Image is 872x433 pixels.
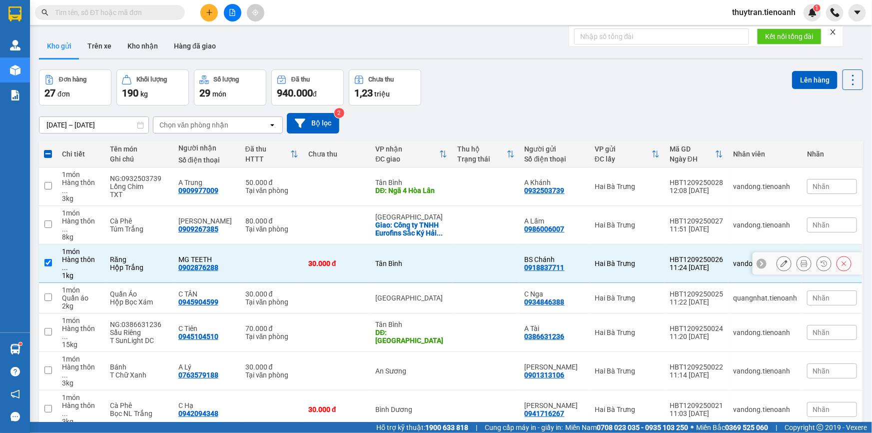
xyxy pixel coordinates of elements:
[110,363,168,371] div: Bánh
[62,255,100,271] div: Hàng thông thường
[245,324,298,332] div: 70.000 đ
[574,28,749,44] input: Nhập số tổng đài
[757,28,822,44] button: Kết nối tổng đài
[349,69,421,105] button: Chưa thu1,23 triệu
[670,186,723,194] div: 12:08 [DATE]
[597,423,688,431] strong: 0708 023 035 - 0935 103 250
[44,87,55,99] span: 27
[525,186,565,194] div: 0932503739
[308,150,365,158] div: Chưa thu
[485,422,563,433] span: Cung cấp máy in - giấy in:
[62,150,100,158] div: Chi tiết
[733,328,797,336] div: vandong.tienoanh
[110,320,168,336] div: NG:0386631236 Sầu Riêng
[376,422,468,433] span: Hỗ trợ kỹ thuật:
[245,363,298,371] div: 30.000 đ
[724,6,804,18] span: thuytran.tienoanh
[62,371,68,379] span: ...
[110,409,168,417] div: Bọc NL Trắng
[62,363,100,379] div: Hàng thông thường
[140,90,148,98] span: kg
[245,155,290,163] div: HTTT
[525,298,565,306] div: 0934846388
[807,150,857,158] div: Nhãn
[178,217,235,225] div: C Hồng
[814,4,821,11] sup: 1
[525,290,585,298] div: C Nga
[813,405,830,413] span: Nhãn
[199,87,210,99] span: 29
[733,405,797,413] div: vandong.tienoanh
[457,145,506,153] div: Thu hộ
[178,409,218,417] div: 0942094348
[10,412,20,421] span: message
[376,259,448,267] div: Tân Bình
[178,363,235,371] div: A Lý
[10,40,20,50] img: warehouse-icon
[376,294,448,302] div: [GEOGRAPHIC_DATA]
[853,8,862,17] span: caret-down
[62,401,100,417] div: Hàng thông thường
[178,371,218,379] div: 0763579188
[245,145,290,153] div: Đã thu
[334,108,344,118] sup: 2
[792,71,838,89] button: Lên hàng
[62,209,100,217] div: 1 món
[376,178,448,186] div: Tân Bình
[178,298,218,306] div: 0945904599
[62,286,100,294] div: 1 món
[590,141,665,167] th: Toggle SortBy
[178,186,218,194] div: 0909977009
[670,371,723,379] div: 11:14 [DATE]
[10,344,20,354] img: warehouse-icon
[62,302,100,310] div: 2 kg
[39,69,111,105] button: Đơn hàng27đơn
[595,328,660,336] div: Hai Bà Trưng
[691,425,694,429] span: ⚪️
[525,371,565,379] div: 0901313106
[57,90,70,98] span: đơn
[287,113,339,133] button: Bộ lọc
[595,221,660,229] div: Hai Bà Trưng
[595,145,652,153] div: VP gửi
[308,405,365,413] div: 30.000 đ
[595,155,652,163] div: ĐC lấy
[79,34,119,58] button: Trên xe
[62,355,100,363] div: 1 món
[733,259,797,267] div: vandong.tienoanh
[39,34,79,58] button: Kho gửi
[10,367,20,376] span: question-circle
[110,145,168,153] div: Tên món
[62,379,100,387] div: 3 kg
[245,332,298,340] div: Tại văn phòng
[62,316,100,324] div: 1 món
[376,367,448,375] div: An Sương
[62,294,100,302] div: Quần áo
[813,182,830,190] span: Nhãn
[808,8,817,17] img: icon-new-feature
[268,121,276,129] svg: open
[525,178,585,186] div: A Khánh
[245,371,298,379] div: Tại văn phòng
[200,4,218,21] button: plus
[39,117,148,133] input: Select a date range.
[525,255,585,263] div: BS Chánh
[206,9,213,16] span: plus
[62,194,100,202] div: 3 kg
[595,182,660,190] div: Hai Bà Trưng
[817,424,824,431] span: copyright
[733,294,797,302] div: quangnhat.tienoanh
[525,145,585,153] div: Người gửi
[830,28,837,35] span: close
[178,144,235,152] div: Người nhận
[371,141,453,167] th: Toggle SortBy
[62,340,100,348] div: 15 kg
[670,217,723,225] div: HBT1209250027
[62,332,68,340] span: ...
[670,155,715,163] div: Ngày ĐH
[110,371,168,379] div: T Chữ Xanh
[62,178,100,194] div: Hàng thông thường
[110,290,168,298] div: Quần Áo
[376,328,448,344] div: DĐ: Cầu Phước Hòa Phú Giáo
[245,290,298,298] div: 30.000 đ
